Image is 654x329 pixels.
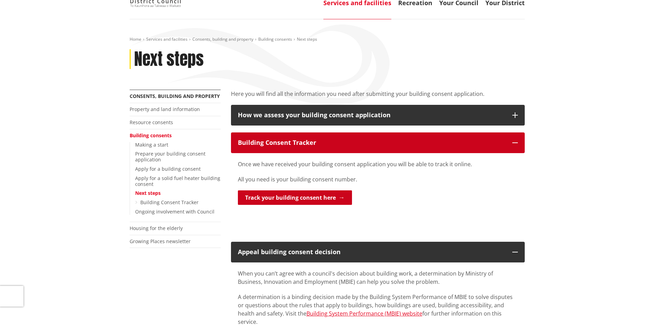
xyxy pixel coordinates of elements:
[231,90,525,98] p: Here you will find all the information you need after submitting your building consent application.
[130,225,183,231] a: Housing for the elderly
[192,36,253,42] a: Consents, building and property
[146,36,188,42] a: Services and facilities
[135,141,168,148] a: Making a start
[140,199,199,206] a: Building Consent Tracker
[238,190,352,205] a: Track your building consent here
[130,119,173,126] a: Resource consents
[130,36,141,42] a: Home
[135,150,205,163] a: Prepare your building consent application
[622,300,647,325] iframe: Messenger Launcher
[135,208,214,215] a: Ongoing involvement with Council
[130,238,191,245] a: Growing Places newsletter
[238,293,518,326] p: A determination is a binding decision made by the Building System Performance of MBIE to solve di...
[306,310,422,317] a: Building System Performance (MBIE) website
[238,160,518,168] p: Once we have received your building consent application you will be able to track it online.
[238,139,505,146] div: Building Consent Tracker
[297,36,317,42] span: Next steps
[135,190,161,196] a: Next steps
[135,175,220,187] a: Apply for a solid fuel heater building consent​
[238,175,518,183] p: All you need is your building consent number.
[130,132,172,139] a: Building consents
[130,93,220,99] a: Consents, building and property
[135,166,201,172] a: Apply for a building consent
[231,242,525,262] button: Appeal building consent decision
[130,106,200,112] a: Property and land information
[231,105,525,126] button: How we assess your building consent application
[134,49,204,69] h1: Next steps
[238,249,505,256] div: Appeal building consent decision
[130,37,525,42] nav: breadcrumb
[258,36,292,42] a: Building consents
[238,112,505,119] div: How we assess your building consent application
[238,269,518,286] p: When you can’t agree with a council's decision about building work, a determination by Ministry o...
[231,132,525,153] button: Building Consent Tracker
